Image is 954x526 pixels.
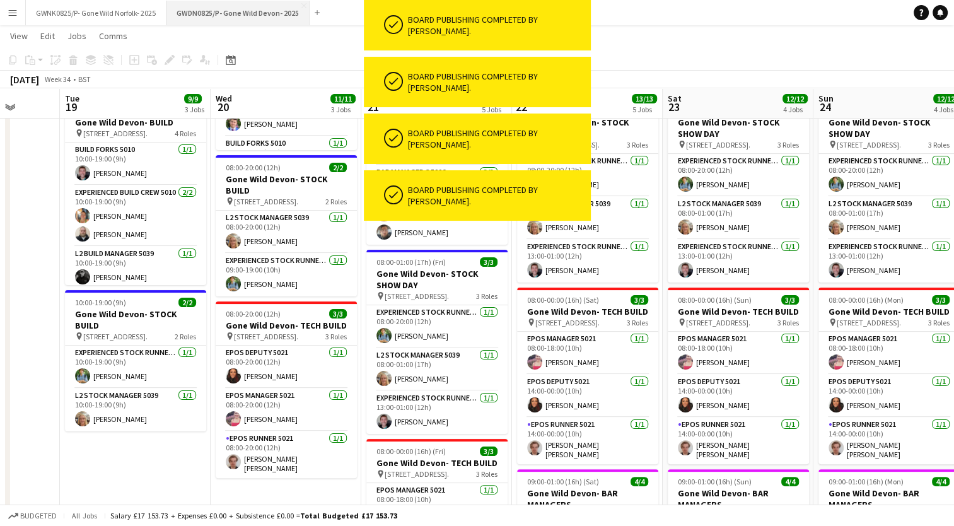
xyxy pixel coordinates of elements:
app-card-role: Experienced Stock Runner 50121/108:00-20:00 (12h)[PERSON_NAME] [668,154,809,197]
app-job-card: 08:00-01:00 (17h) (Sun)3/3Gone Wild Devon- STOCK SHOW DAY [STREET_ADDRESS].3 RolesExperienced Sto... [668,98,809,283]
app-card-role: Experienced Stock Runner 50121/113:00-01:00 (12h)[PERSON_NAME] [668,240,809,283]
app-card-role: L2 Stock Manager 50391/108:00-01:00 (17h)[PERSON_NAME] [366,348,508,391]
span: 19 [63,100,79,114]
span: 3 Roles [777,318,799,327]
span: [STREET_ADDRESS]. [385,469,449,479]
div: 10:00-19:00 (9h)5/5Gone Wild Devon- BUILD [STREET_ADDRESS].4 RolesBuild Forks 50101/110:00-19:00 ... [65,98,206,285]
span: 09:00-01:00 (16h) (Mon) [829,477,904,486]
span: Total Budgeted £17 153.73 [300,511,397,520]
h3: Gone Wild Devon- TECH BUILD [517,306,658,317]
app-card-role: L2 Stock Manager 50391/110:00-19:00 (9h)[PERSON_NAME] [65,389,206,431]
span: 13/13 [632,94,657,103]
a: Jobs [62,28,91,44]
span: 10:00-19:00 (9h) [75,298,126,307]
div: 3 Jobs [331,105,355,114]
span: All jobs [69,511,100,520]
span: 4/4 [781,477,799,486]
div: 08:00-01:00 (17h) (Fri)3/3Gone Wild Devon- STOCK SHOW DAY [STREET_ADDRESS].3 RolesExperienced Sto... [366,250,508,434]
app-card-role: Experienced Build Crew 50102/210:00-19:00 (9h)[PERSON_NAME][PERSON_NAME] [65,185,206,247]
app-card-role: Build Forks 50101/109:00-19:00 (10h) [216,136,357,179]
app-card-role: EPOS Deputy 50211/108:00-20:00 (12h)[PERSON_NAME] [216,346,357,389]
app-card-role: EPOS Manager 50211/108:00-20:00 (12h)[PERSON_NAME] [216,389,357,431]
span: 2 Roles [325,197,347,206]
span: [STREET_ADDRESS]. [686,318,750,327]
span: [STREET_ADDRESS]. [837,140,901,149]
span: 08:00-00:00 (16h) (Sat) [527,295,599,305]
app-card-role: Experienced Stock Runner 50121/108:00-20:00 (12h)[PERSON_NAME] [366,305,508,348]
span: [STREET_ADDRESS]. [385,291,449,301]
span: 09:00-01:00 (16h) (Sun) [678,477,752,486]
h3: Gone Wild Devon- STOCK SHOW DAY [366,268,508,291]
app-card-role: EPOS Deputy 50211/114:00-00:00 (10h)[PERSON_NAME] [668,375,809,418]
span: 3 Roles [476,469,497,479]
div: BST [78,74,91,84]
app-card-role: EPOS Manager 50211/108:00-18:00 (10h)[PERSON_NAME] [668,332,809,375]
button: GWNK0825/P- Gone Wild Norfolk- 2025 [26,1,166,25]
a: View [5,28,33,44]
app-card-role: Experienced Stock Runner 50121/113:00-01:00 (12h)[PERSON_NAME] [366,391,508,434]
span: 3 Roles [928,140,950,149]
h3: Gone Wild Devon- STOCK BUILD [216,173,357,196]
span: 3 Roles [627,140,648,149]
span: 3 Roles [627,318,648,327]
span: Week 34 [42,74,73,84]
div: [DATE] [10,73,39,86]
span: 11/11 [330,94,356,103]
span: 08:00-00:00 (16h) (Sun) [678,295,752,305]
span: 3 Roles [928,318,950,327]
span: Comms [99,30,127,42]
span: 2/2 [329,163,347,172]
span: 20 [214,100,232,114]
span: Edit [40,30,55,42]
span: 08:00-20:00 (12h) [226,163,281,172]
app-card-role: EPOS Manager 50211/108:00-18:00 (10h)[PERSON_NAME] [366,483,508,526]
h3: Gone Wild Devon- TECH BUILD [216,320,357,331]
span: 3/3 [932,295,950,305]
span: Jobs [67,30,86,42]
app-card-role: Experienced Stock Runner 50121/109:00-19:00 (10h)[PERSON_NAME] [216,254,357,296]
div: Board publishing completed by [PERSON_NAME]. [408,127,586,150]
span: 3/3 [480,257,497,267]
span: [STREET_ADDRESS]. [234,332,298,341]
app-card-role: Build Forks 50101/110:00-19:00 (9h)[PERSON_NAME] [65,143,206,185]
span: [STREET_ADDRESS]. [535,318,600,327]
div: Salary £17 153.73 + Expenses £0.00 + Subsistence £0.00 = [110,511,397,520]
button: GWDN0825/P- Gone Wild Devon- 2025 [166,1,310,25]
span: 08:00-20:00 (12h) [226,309,281,319]
span: 4 Roles [175,129,196,138]
span: 12/12 [782,94,808,103]
app-job-card: 08:00-00:00 (16h) (Sat)3/3Gone Wild Devon- TECH BUILD [STREET_ADDRESS].3 RolesEPOS Manager 50211/... [517,288,658,464]
span: 08:00-01:00 (17h) (Fri) [376,257,446,267]
div: 08:00-20:00 (12h)2/2Gone Wild Devon- STOCK BUILD [STREET_ADDRESS].2 RolesL2 Stock Manager 50391/1... [216,155,357,296]
div: 5 Jobs [632,105,656,114]
app-card-role: L2 Stock Manager 50391/108:00-20:00 (12h)[PERSON_NAME] [216,211,357,254]
app-card-role: Experienced Stock Runner 50121/113:00-01:00 (12h)[PERSON_NAME] [517,240,658,283]
span: 08:00-00:00 (16h) (Mon) [829,295,904,305]
span: [STREET_ADDRESS]. [837,318,901,327]
span: 09:00-01:00 (16h) (Sat) [527,477,599,486]
span: 08:00-00:00 (16h) (Fri) [376,447,446,456]
div: 3 Jobs [185,105,204,114]
span: 23 [666,100,682,114]
span: Wed [216,93,232,104]
span: 4/4 [932,477,950,486]
app-card-role: L2 Build Manager 50391/110:00-19:00 (9h)[PERSON_NAME] [65,247,206,289]
h3: Gone Wild Devon- BAR MANAGERS [668,488,809,510]
app-card-role: EPOS Runner 50211/108:00-20:00 (12h)[PERSON_NAME] [PERSON_NAME] [216,431,357,478]
app-job-card: 08:00-20:00 (12h)3/3Gone Wild Devon- TECH BUILD [STREET_ADDRESS].3 RolesEPOS Deputy 50211/108:00-... [216,301,357,478]
span: 2/2 [178,298,196,307]
button: Budgeted [6,509,59,523]
span: 3/3 [329,309,347,319]
span: 3 Roles [325,332,347,341]
span: 3/3 [480,447,497,456]
h3: Gone Wild Devon- BUILD [65,117,206,128]
app-job-card: 10:00-19:00 (9h)2/2Gone Wild Devon- STOCK BUILD [STREET_ADDRESS].2 RolesExperienced Stock Runner ... [65,290,206,431]
span: [STREET_ADDRESS]. [83,332,148,341]
app-card-role: EPOS Manager 50211/108:00-18:00 (10h)[PERSON_NAME] [517,332,658,375]
app-card-role: Experienced Stock Runner 50121/110:00-19:00 (9h)[PERSON_NAME] [65,346,206,389]
span: Tue [65,93,79,104]
span: 3 Roles [476,291,497,301]
span: 24 [817,100,834,114]
span: [STREET_ADDRESS]. [83,129,148,138]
